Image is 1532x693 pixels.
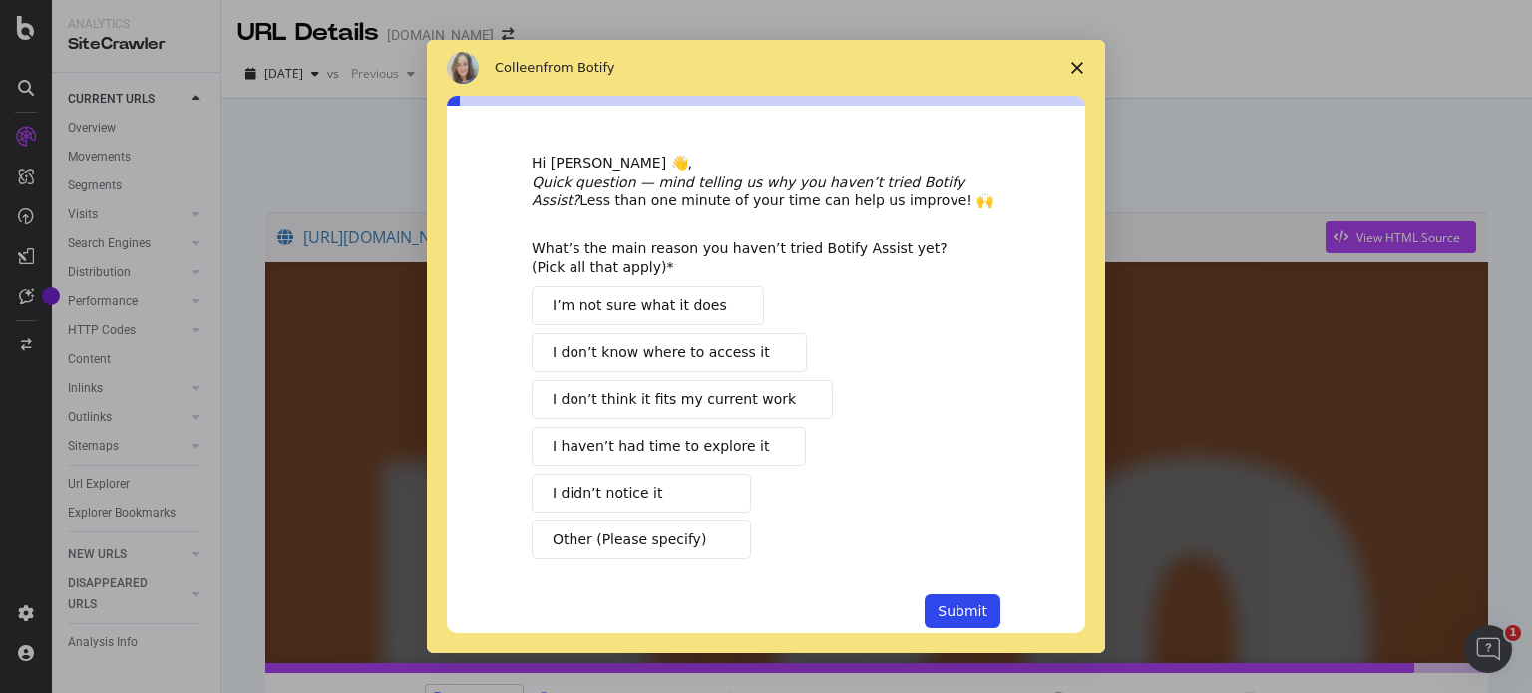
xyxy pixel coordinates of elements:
button: I’m not sure what it does [532,286,764,325]
span: from Botify [544,60,615,75]
button: I haven’t had time to explore it [532,427,806,466]
span: Close survey [1049,40,1105,96]
i: Quick question — mind telling us why you haven’t tried Botify Assist? [532,174,964,208]
span: I’m not sure what it does [553,295,727,316]
div: Less than one minute of your time can help us improve! 🙌 [532,173,1000,209]
span: I didn’t notice it [553,483,662,504]
button: I don’t think it fits my current work [532,380,833,419]
button: Submit [925,594,1000,628]
span: I don’t know where to access it [553,342,770,363]
button: I don’t know where to access it [532,333,807,372]
span: I don’t think it fits my current work [553,389,796,410]
button: I didn’t notice it [532,474,751,513]
span: I haven’t had time to explore it [553,436,769,457]
button: Other (Please specify) [532,520,751,559]
img: Profile image for Colleen [447,52,479,84]
div: Hi [PERSON_NAME] 👋, [532,154,1000,173]
span: Colleen [495,60,544,75]
span: Other (Please specify) [553,529,706,550]
div: What’s the main reason you haven’t tried Botify Assist yet? (Pick all that apply) [532,239,970,275]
